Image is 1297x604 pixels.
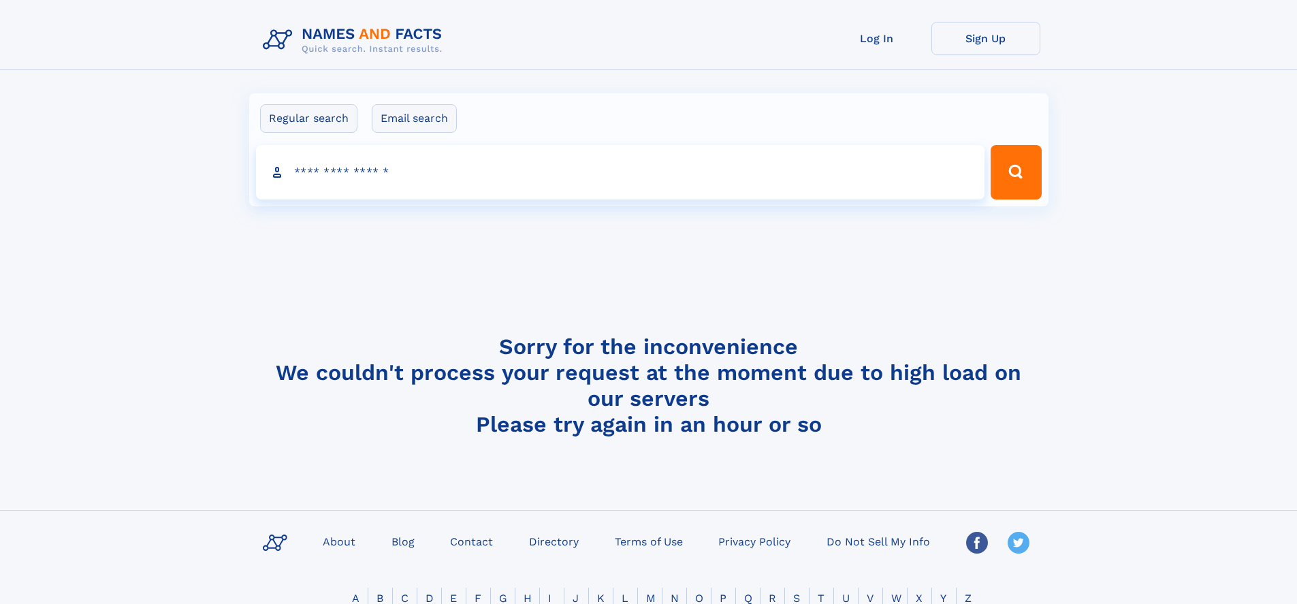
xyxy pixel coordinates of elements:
label: Regular search [260,104,357,133]
a: Terms of Use [609,531,688,551]
a: About [317,531,361,551]
a: Sign Up [931,22,1040,55]
a: Do Not Sell My Info [821,531,935,551]
h4: Sorry for the inconvenience We couldn't process your request at the moment due to high load on ou... [257,334,1040,437]
img: Logo Names and Facts [257,22,453,59]
a: Blog [386,531,420,551]
a: Log In [822,22,931,55]
a: Directory [524,531,584,551]
button: Search Button [991,145,1041,200]
img: Twitter [1008,532,1029,554]
input: search input [256,145,985,200]
a: Privacy Policy [713,531,796,551]
label: Email search [372,104,457,133]
img: Facebook [966,532,988,554]
a: Contact [445,531,498,551]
